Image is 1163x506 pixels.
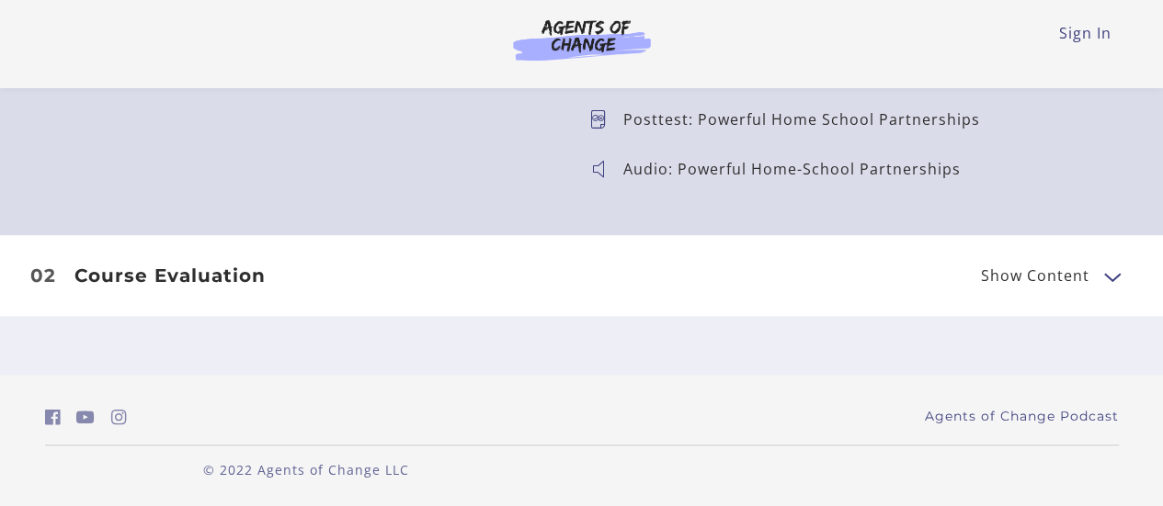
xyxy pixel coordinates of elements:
button: Show Content [1104,264,1119,287]
a: Agents of Change Podcast [925,407,1119,426]
i: https://www.youtube.com/c/AgentsofChangeTestPrepbyMeaganMitchell (Open in a new window) [76,409,95,426]
a: Sign In [1059,23,1112,43]
a: https://www.youtube.com/c/AgentsofChangeTestPrepbyMeaganMitchell (Open in a new window) [76,404,95,431]
h3: Course Evaluation [74,264,560,287]
p: Audio: Powerful Home-School Partnerships [623,162,975,176]
p: Posttest: Powerful Home School Partnerships [623,112,995,127]
p: © 2022 Agents of Change LLC [45,460,567,479]
i: https://www.facebook.com/groups/aswbtestprep (Open in a new window) [45,409,61,426]
a: https://www.instagram.com/agentsofchangeprep/ (Open in a new window) [111,404,127,431]
i: https://www.instagram.com/agentsofchangeprep/ (Open in a new window) [111,409,127,426]
a: https://www.facebook.com/groups/aswbtestprep (Open in a new window) [45,404,61,431]
img: Agents of Change Logo [494,18,670,61]
span: Show Content [981,268,1089,283]
span: 02 [30,266,56,285]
